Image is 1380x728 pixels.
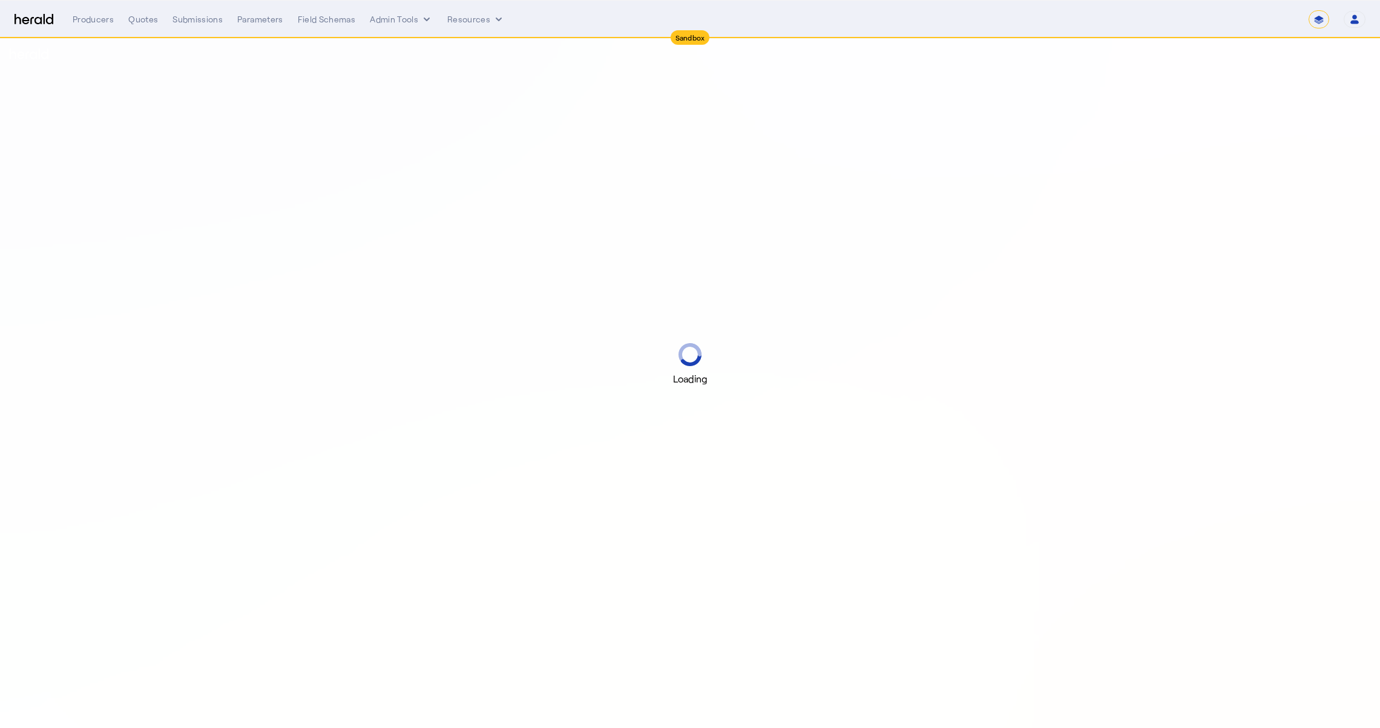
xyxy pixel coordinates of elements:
div: Field Schemas [298,13,356,25]
img: Herald Logo [15,14,53,25]
div: Submissions [172,13,223,25]
div: Sandbox [671,30,710,45]
div: Producers [73,13,114,25]
div: Quotes [128,13,158,25]
div: Parameters [237,13,283,25]
button: internal dropdown menu [370,13,433,25]
button: Resources dropdown menu [447,13,505,25]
